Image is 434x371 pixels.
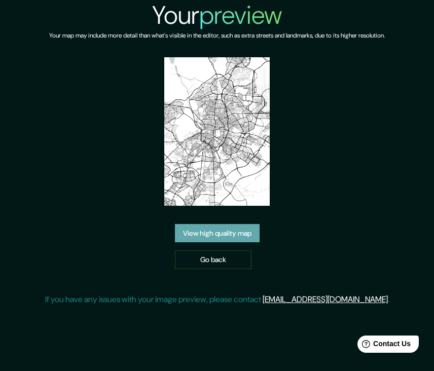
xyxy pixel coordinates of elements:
a: View high quality map [175,224,260,243]
a: Go back [175,250,251,269]
p: If you have any issues with your image preview, please contact . [45,293,389,306]
img: created-map-preview [164,57,269,206]
a: [EMAIL_ADDRESS][DOMAIN_NAME] [263,294,388,305]
iframe: Help widget launcher [344,331,423,360]
h6: Your map may include more detail than what's visible in the editor, such as extra streets and lan... [49,30,385,41]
